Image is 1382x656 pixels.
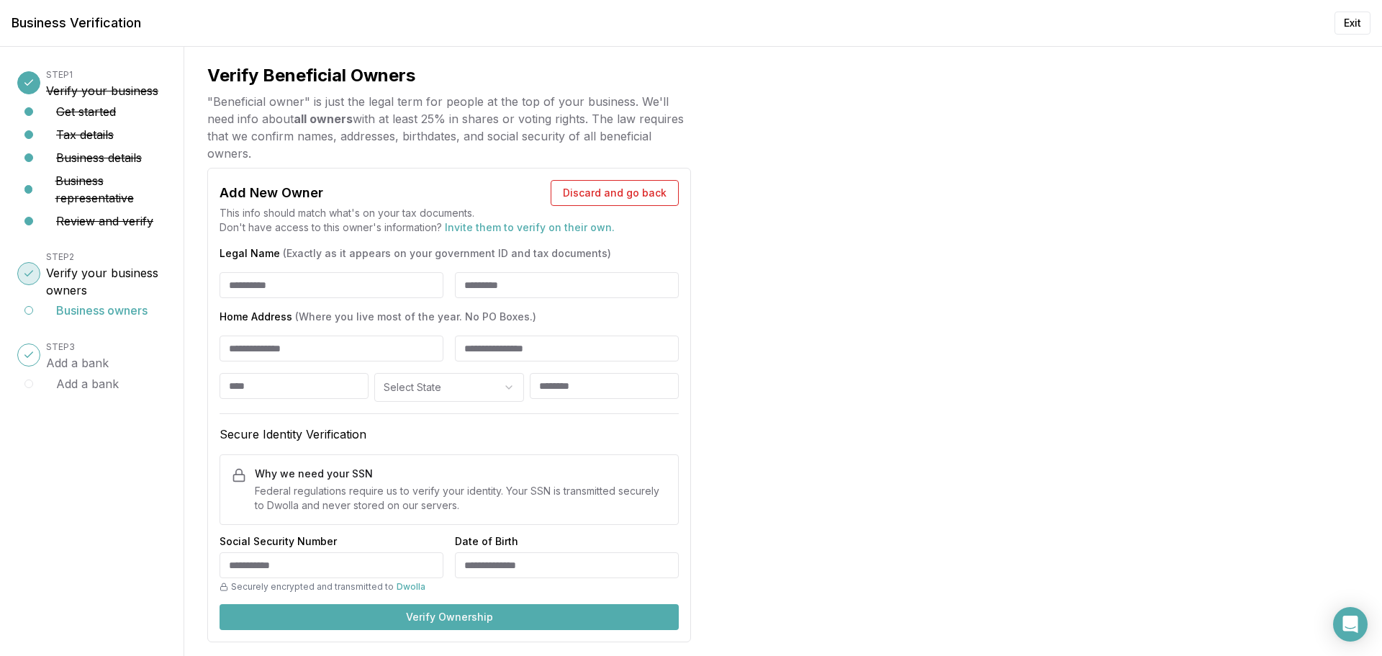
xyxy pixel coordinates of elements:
span: STEP 3 [46,341,75,352]
div: This info should match what's on your tax documents. Don't have access to this owner's information? [220,206,679,235]
button: Business representative [55,172,166,207]
span: STEP 2 [46,251,74,262]
h3: Verify your business owners [46,264,166,299]
button: Add a bank [56,375,119,392]
button: Business details [56,149,142,166]
a: Dwolla [397,581,425,593]
h2: Verify Beneficial Owners [207,64,691,87]
b: all owners [294,112,353,126]
button: Exit [1334,12,1370,35]
button: Tax details [56,126,114,143]
h1: Business Verification [12,13,141,33]
h3: Verify your business [46,82,158,99]
h4: Why we need your SSN [255,467,667,481]
button: Business owners [56,302,148,319]
p: "Beneficial owner" is just the legal term for people at the top of your business. We'll need info... [207,93,691,162]
span: (Where you live most of the year. No PO Boxes.) [295,310,536,323]
div: Securely encrypted and transmitted to [220,581,443,593]
h3: Add a bank [46,354,109,372]
h3: Secure Identity Verification [220,426,679,443]
span: (Exactly as it appears on your government ID and tax documents) [283,247,611,259]
button: STEP1Verify your business [46,65,158,99]
label: Social Security Number [220,536,443,547]
button: Verify Ownership [220,604,679,630]
span: STEP 1 [46,69,73,80]
button: Invite them to verify on their own. [445,220,615,235]
button: Review and verify [56,212,153,230]
div: Open Intercom Messenger [1333,607,1368,642]
button: STEP3Add a bank [46,337,109,372]
label: Legal Name [220,246,679,261]
label: Date of Birth [455,536,679,547]
button: Get started [56,103,116,120]
label: Home Address [220,310,679,324]
div: Add New Owner [220,183,323,203]
p: Federal regulations require us to verify your identity. Your SSN is transmitted securely to Dwoll... [255,484,667,513]
button: STEP2Verify your business owners [46,247,166,299]
button: Discard and go back [551,180,679,206]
